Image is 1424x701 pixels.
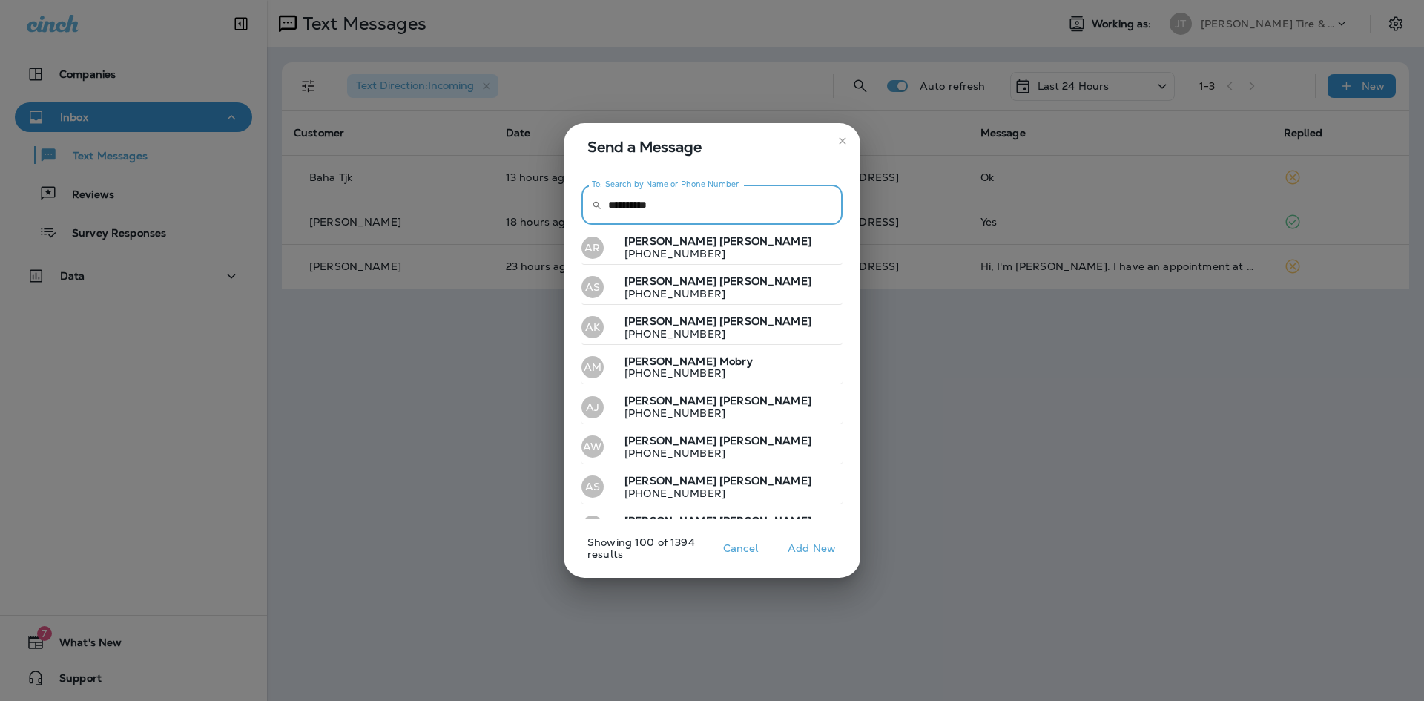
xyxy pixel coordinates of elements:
span: [PERSON_NAME] [624,355,716,368]
button: AJ[PERSON_NAME] [PERSON_NAME][PHONE_NUMBER] [581,390,843,424]
span: [PERSON_NAME] [624,514,716,527]
span: [PERSON_NAME] [719,514,811,527]
p: [PHONE_NUMBER] [613,407,811,419]
div: AM [581,356,604,378]
button: Cancel [713,537,768,560]
span: [PERSON_NAME] [719,274,811,288]
button: AW[PERSON_NAME] [PERSON_NAME][PHONE_NUMBER] [581,430,843,464]
p: [PHONE_NUMBER] [613,328,811,340]
button: AA[PERSON_NAME] [PERSON_NAME][PHONE_NUMBER] [581,510,843,544]
div: AR [581,237,604,259]
span: [PERSON_NAME] [719,394,811,407]
span: [PERSON_NAME] [624,234,716,248]
div: AA [581,516,604,538]
p: [PHONE_NUMBER] [613,367,753,379]
div: AS [581,276,604,298]
span: Send a Message [587,135,843,159]
span: [PERSON_NAME] [719,474,811,487]
button: close [831,129,854,153]
div: AJ [581,396,604,418]
button: AK[PERSON_NAME] [PERSON_NAME][PHONE_NUMBER] [581,311,843,345]
p: [PHONE_NUMBER] [613,248,811,260]
span: [PERSON_NAME] [719,234,811,248]
button: AS[PERSON_NAME] [PERSON_NAME][PHONE_NUMBER] [581,470,843,504]
button: AS[PERSON_NAME] [PERSON_NAME][PHONE_NUMBER] [581,271,843,305]
span: [PERSON_NAME] [719,315,811,328]
div: AS [581,475,604,498]
span: [PERSON_NAME] [719,434,811,447]
p: Showing 100 of 1394 results [558,536,713,572]
p: [PHONE_NUMBER] [613,447,811,459]
span: [PERSON_NAME] [624,315,716,328]
p: [PHONE_NUMBER] [613,288,811,300]
button: AM[PERSON_NAME] Mobry[PHONE_NUMBER] [581,351,843,385]
span: [PERSON_NAME] [624,474,716,487]
span: [PERSON_NAME] [624,394,716,407]
p: [PHONE_NUMBER] [613,487,811,499]
button: AR[PERSON_NAME] [PERSON_NAME][PHONE_NUMBER] [581,231,843,265]
div: AW [581,435,604,458]
span: Mobry [719,355,753,368]
span: [PERSON_NAME] [624,434,716,447]
button: Add New [780,537,843,560]
div: AK [581,316,604,338]
label: To: Search by Name or Phone Number [592,179,739,190]
span: [PERSON_NAME] [624,274,716,288]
